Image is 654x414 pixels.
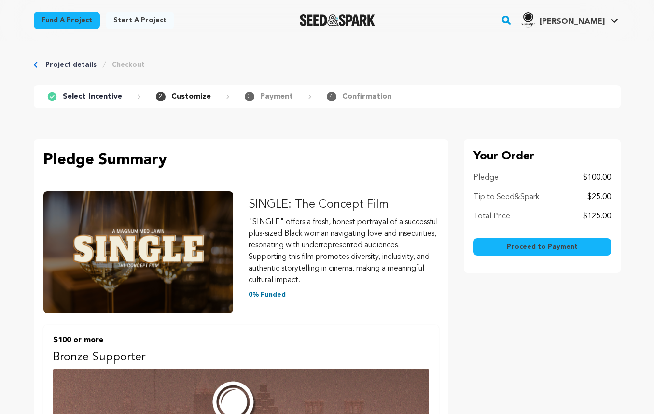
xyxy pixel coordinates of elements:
p: 0% Funded [249,290,439,300]
p: "SINGLE" offers a fresh, honest portrayal of a successful plus-sized Black woman navigating love ... [249,216,439,286]
span: 3 [245,92,254,101]
p: $25.00 [587,191,611,203]
p: Customize [171,91,211,102]
a: Ahmed L.'s Profile [518,10,620,28]
p: $125.00 [583,211,611,222]
button: Proceed to Payment [473,238,611,256]
p: Your Order [473,149,611,164]
p: $100.00 [583,172,611,184]
a: Checkout [112,60,145,70]
img: Seed&Spark Logo Dark Mode [300,14,376,26]
p: Payment [260,91,293,102]
div: Breadcrumb [34,60,621,70]
a: Project details [45,60,97,70]
span: Proceed to Payment [507,242,578,252]
p: Confirmation [342,91,391,102]
span: Ahmed L.'s Profile [518,10,620,30]
p: Total Price [473,211,510,222]
p: Tip to Seed&Spark [473,191,539,203]
div: Ahmed L.'s Profile [520,12,605,28]
span: [PERSON_NAME] [540,18,605,26]
p: Pledge Summary [43,149,439,172]
p: $100 or more [53,334,429,346]
img: SINGLE: The Concept Film image [43,191,234,313]
span: 4 [327,92,336,101]
p: SINGLE: The Concept Film [249,197,439,213]
a: Start a project [106,12,174,29]
span: 2 [156,92,166,101]
img: b9ab1d0b84c206f2.png [520,12,536,28]
p: Bronze Supporter [53,350,429,365]
p: Pledge [473,172,499,184]
p: Select Incentive [63,91,122,102]
a: Fund a project [34,12,100,29]
a: Seed&Spark Homepage [300,14,376,26]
